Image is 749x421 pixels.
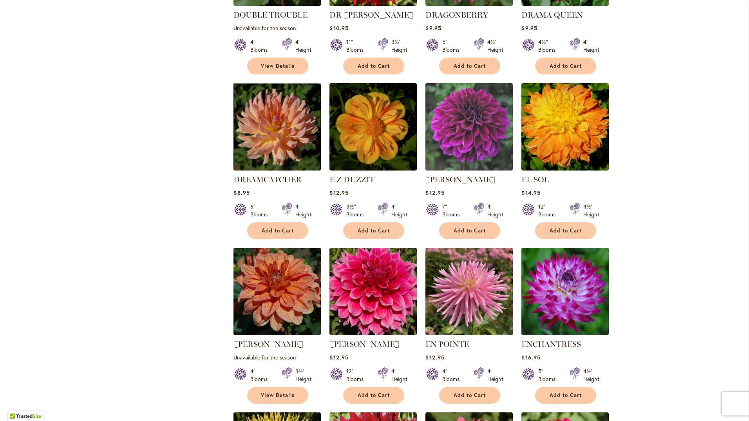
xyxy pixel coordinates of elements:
img: EL SOL [521,83,609,171]
div: 4½" Blooms [538,38,560,54]
button: Add to Cart [343,387,404,404]
span: $12.95 [329,354,348,361]
a: View Details [247,387,308,404]
span: Add to Cart [358,227,390,234]
img: Einstein [425,83,513,171]
img: Dreamcatcher [233,83,321,171]
div: 7" Blooms [442,203,464,218]
a: Einstein [425,165,513,172]
iframe: Launch Accessibility Center [6,393,28,415]
a: E Z DUZZIT [329,165,417,172]
a: EMORY PAUL [329,329,417,337]
div: 12" Blooms [346,367,368,383]
span: Add to Cart [454,227,486,234]
span: Add to Cart [454,63,486,69]
div: 4' Height [487,367,503,383]
span: $9.95 [521,24,537,32]
span: Add to Cart [550,63,582,69]
a: [PERSON_NAME] [425,175,495,184]
button: Add to Cart [535,58,596,74]
img: E Z DUZZIT [329,83,417,171]
a: E Z DUZZIT [329,175,374,184]
span: $9.95 [425,24,441,32]
a: EN POINTE [425,329,513,337]
div: 12" Blooms [538,203,560,218]
span: Add to Cart [262,227,294,234]
img: EN POINTE [425,248,513,335]
div: 4' Height [583,38,599,54]
span: Add to Cart [550,392,582,399]
p: Unavailable for the season [233,354,321,361]
span: Add to Cart [358,392,390,399]
a: DREAMCATCHER [233,175,302,184]
a: DOUBLE TROUBLE [233,10,308,20]
div: 4" Blooms [250,367,272,383]
button: Add to Cart [439,58,500,74]
span: $14.95 [521,189,540,196]
span: $12.95 [425,189,444,196]
a: DRAMA QUEEN [521,10,583,20]
button: Add to Cart [439,222,500,239]
a: ENCHANTRESS [521,339,581,349]
span: Add to Cart [550,227,582,234]
img: Enchantress [521,248,609,335]
div: 3½" Blooms [346,203,368,218]
div: 4" Blooms [442,367,464,383]
div: 4' Height [295,203,311,218]
a: Enchantress [521,329,609,337]
div: 5" Blooms [442,38,464,54]
img: ELIJAH MASON [233,248,321,335]
div: 5" Blooms [538,367,560,383]
div: 4' Height [487,203,503,218]
div: 4½' Height [583,203,599,218]
div: 3½' Height [295,367,311,383]
span: Add to Cart [454,392,486,399]
img: EMORY PAUL [329,248,417,335]
div: 4½' Height [583,367,599,383]
span: $8.95 [233,189,250,196]
span: View Details [261,63,295,69]
span: $12.95 [425,354,444,361]
p: Unavailable for the season [233,24,321,32]
button: Add to Cart [247,222,308,239]
a: [PERSON_NAME] [329,339,399,349]
a: Dreamcatcher [233,165,321,172]
div: 4" Blooms [250,38,272,54]
span: $12.95 [329,189,348,196]
button: Add to Cart [343,58,404,74]
a: View Details [247,58,308,74]
button: Add to Cart [535,222,596,239]
span: Add to Cart [358,63,390,69]
button: Add to Cart [439,387,500,404]
span: View Details [261,392,295,399]
span: $16.95 [521,354,540,361]
div: 11" Blooms [346,38,368,54]
a: DRAGONBERRY [425,10,488,20]
a: ELIJAH MASON [233,329,321,337]
a: DR [PERSON_NAME] [329,10,413,20]
div: 4½' Height [487,38,503,54]
a: [PERSON_NAME] [233,339,303,349]
div: 3½' Height [391,38,407,54]
div: 4' Height [391,367,407,383]
button: Add to Cart [535,387,596,404]
div: 6" Blooms [250,203,272,218]
a: EL SOL [521,165,609,172]
div: 4' Height [295,38,311,54]
button: Add to Cart [343,222,404,239]
a: EL SOL [521,175,549,184]
div: 4' Height [391,203,407,218]
span: $10.95 [329,24,348,32]
a: EN POINTE [425,339,469,349]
